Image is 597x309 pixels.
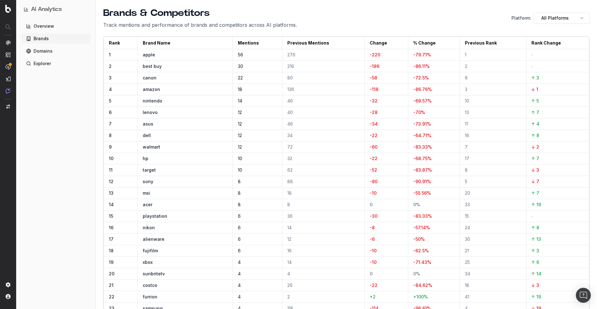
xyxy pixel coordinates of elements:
[104,199,138,211] td: 14
[370,156,377,161] span: -22
[137,141,233,153] td: walmart
[460,234,526,245] td: 30
[233,211,282,222] td: 6
[104,95,138,107] td: 5
[282,107,364,118] td: 40
[413,225,430,230] span: -57.14 %
[137,222,233,234] td: nikon
[460,280,526,291] td: 18
[370,167,377,173] span: -52
[460,49,526,61] td: 1
[460,257,526,268] td: 25
[413,75,429,80] span: -72.5 %
[104,107,138,118] td: 6
[413,213,432,219] span: -83.33 %
[370,87,378,92] span: -118
[6,294,11,299] img: My account
[531,167,539,173] span: ↓ 3
[370,110,377,115] span: -28
[233,107,282,118] td: 12
[370,259,377,265] span: -10
[413,87,432,92] span: -86.76 %
[511,15,531,21] span: Platform:
[531,294,541,299] span: ↑ 19
[534,12,590,24] button: All Platforms
[531,259,539,265] span: ↑ 6
[370,271,373,276] span: 0
[413,98,432,103] span: -69.57 %
[233,84,282,95] td: 18
[137,37,233,49] th: Brand Name
[103,21,297,29] p: Track mentions and performance of brands and competitors across AI platforms.
[233,188,282,199] td: 8
[531,110,539,115] span: ↑ 7
[233,257,282,268] td: 4
[5,5,11,13] img: Botify logo
[370,98,377,103] span: -32
[104,234,138,245] td: 17
[282,280,364,291] td: 26
[137,118,233,130] td: asus
[282,222,364,234] td: 14
[104,222,138,234] td: 16
[413,202,420,207] span: 0 %
[370,144,377,150] span: -60
[531,283,539,288] span: ↓ 3
[460,95,526,107] td: 10
[282,245,364,257] td: 16
[413,259,431,265] span: -71.43 %
[137,280,233,291] td: costco
[531,133,539,138] span: ↑ 8
[104,291,138,303] td: 22
[137,211,233,222] td: playstation
[137,72,233,84] td: canon
[531,121,539,126] span: ↑ 4
[137,257,233,268] td: xbox
[460,61,526,72] td: 2
[460,268,526,280] td: 34
[413,271,420,276] span: 0 %
[460,199,526,211] td: 33
[137,188,233,199] td: msi
[460,72,526,84] td: 6
[460,84,526,95] td: 3
[282,72,364,84] td: 80
[282,188,364,199] td: 18
[282,199,364,211] td: 8
[282,141,364,153] td: 72
[104,37,138,49] th: Rank
[282,257,364,268] td: 14
[526,37,589,49] th: Rank Change
[370,75,377,80] span: -58
[370,283,377,288] span: -22
[233,141,282,153] td: 12
[460,245,526,257] td: 21
[137,107,233,118] td: lenovo
[531,236,541,242] span: ↑ 13
[104,49,138,61] td: 1
[370,225,375,230] span: -8
[370,294,376,299] span: + 2
[413,133,431,138] span: -64.71 %
[104,141,138,153] td: 9
[460,107,526,118] td: 13
[104,176,138,188] td: 12
[31,5,62,14] h1: AI Analytics
[282,118,364,130] td: 46
[408,37,460,49] th: % Change
[104,257,138,268] td: 19
[413,167,432,173] span: -83.87 %
[531,225,539,230] span: ↑ 8
[413,190,431,196] span: -55.56 %
[233,37,282,49] th: Mentions
[413,294,428,299] span: + 100 %
[104,268,138,280] td: 20
[531,190,539,196] span: ↑ 7
[104,130,138,141] td: 8
[370,248,377,253] span: -10
[233,164,282,176] td: 10
[282,268,364,280] td: 4
[137,130,233,141] td: dell
[370,64,379,69] span: -186
[413,248,429,253] span: -62.5 %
